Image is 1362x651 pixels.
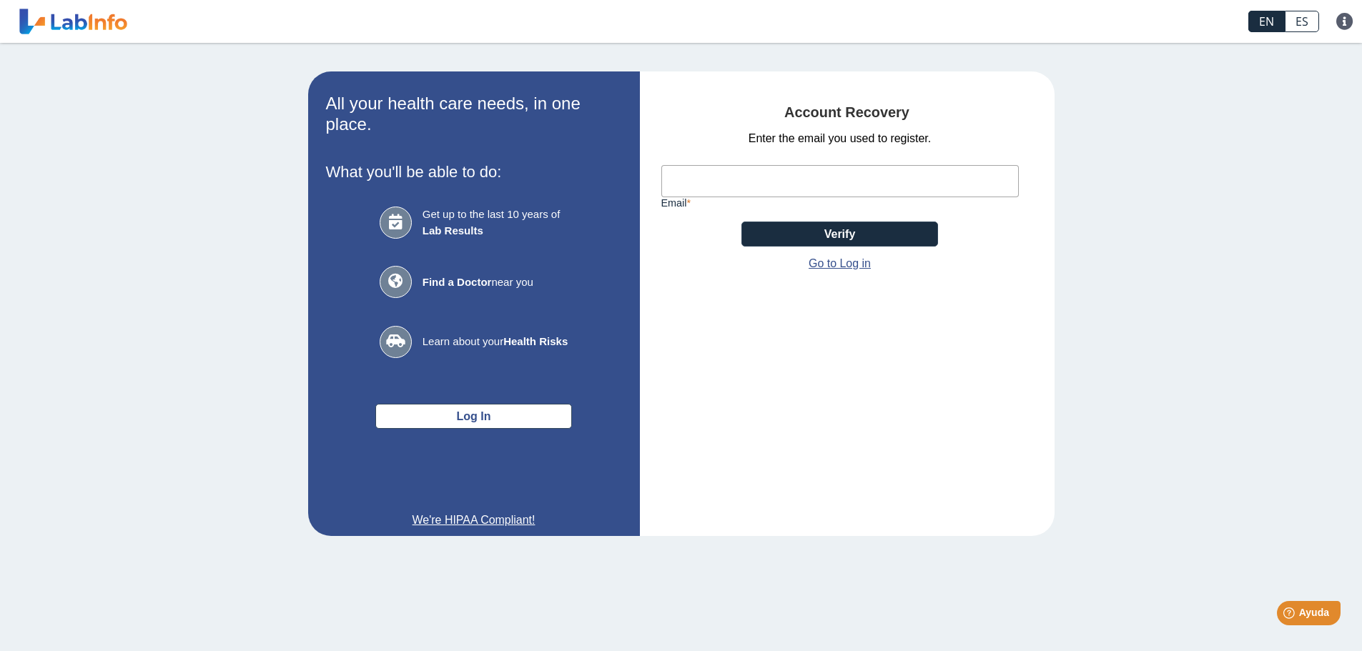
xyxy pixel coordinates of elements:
[1285,11,1319,32] a: ES
[423,276,492,288] b: Find a Doctor
[423,207,568,239] span: Get up to the last 10 years of
[423,334,568,350] span: Learn about your
[326,163,622,181] h3: What you'll be able to do:
[326,94,622,135] h2: All your health care needs, in one place.
[741,222,938,247] button: Verify
[1235,595,1346,635] iframe: Help widget launcher
[326,512,622,529] a: We're HIPAA Compliant!
[661,104,1033,121] h4: Account Recovery
[503,335,568,347] b: Health Risks
[423,274,568,291] span: near you
[1248,11,1285,32] a: EN
[661,197,1019,209] label: Email
[749,130,931,147] span: Enter the email you used to register.
[809,255,871,272] a: Go to Log in
[423,224,483,237] b: Lab Results
[375,404,572,429] button: Log In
